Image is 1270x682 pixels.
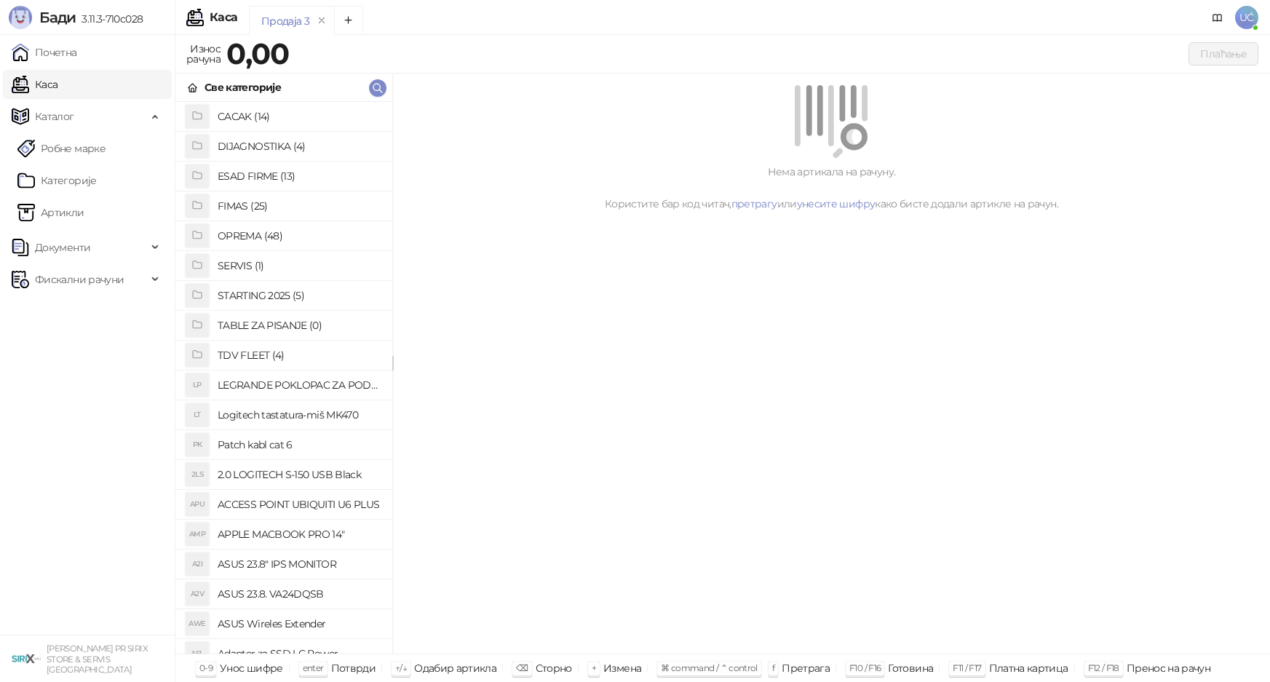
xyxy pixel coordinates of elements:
h4: TABLE ZA PISANJE (0) [218,314,381,337]
h4: DIJAGNOSTIKA (4) [218,135,381,158]
div: grid [175,102,392,654]
h4: Adapter za SSD LC Power [218,642,381,665]
a: претрагу [731,197,777,210]
h4: LEGRANDE POKLOPAC ZA PODNE KUTIJE [218,373,381,397]
a: Документација [1206,6,1229,29]
div: AMP [186,523,209,546]
div: LT [186,403,209,427]
div: Пренос на рачун [1127,659,1210,678]
button: Плаћање [1188,42,1258,66]
div: LP [186,373,209,397]
div: Платна картица [989,659,1068,678]
span: UĆ [1235,6,1258,29]
a: унесите шифру [797,197,876,210]
h4: ACCESS POINT UBIQUITI U6 PLUS [218,493,381,516]
h4: TDV FLEET (4) [218,344,381,367]
div: A2V [186,582,209,606]
div: ASL [186,642,209,665]
span: f [772,662,774,673]
div: Све категорије [205,79,281,95]
div: A2I [186,552,209,576]
button: Add tab [334,6,363,35]
div: Претрага [782,659,830,678]
span: ↑/↓ [395,662,407,673]
strong: 0,00 [226,36,289,71]
div: Одабир артикла [414,659,496,678]
button: remove [312,15,331,27]
a: Каса [12,70,57,99]
img: Logo [9,6,32,29]
span: 3.11.3-710c028 [76,12,143,25]
span: enter [303,662,324,673]
span: ⌫ [516,662,528,673]
div: AWE [186,612,209,635]
h4: CACAK (14) [218,105,381,128]
img: 64x64-companyLogo-cb9a1907-c9b0-4601-bb5e-5084e694c383.png [12,644,41,673]
h4: FIMAS (25) [218,194,381,218]
h4: Patch kabl cat 6 [218,433,381,456]
span: Документи [35,233,90,262]
h4: APPLE MACBOOK PRO 14" [218,523,381,546]
span: ⌘ command / ⌃ control [661,662,758,673]
span: F11 / F17 [953,662,981,673]
div: Измена [603,659,641,678]
span: F12 / F18 [1088,662,1119,673]
div: PK [186,433,209,456]
div: 2LS [186,463,209,486]
div: Готовина [888,659,933,678]
div: APU [186,493,209,516]
div: Унос шифре [220,659,283,678]
span: Каталог [35,102,74,131]
span: F10 / F16 [849,662,881,673]
div: Потврди [331,659,376,678]
h4: ASUS Wireles Extender [218,612,381,635]
div: Каса [210,12,237,23]
a: Почетна [12,38,77,67]
h4: OPREMA (48) [218,224,381,247]
div: Нема артикала на рачуну. Користите бар код читач, или како бисте додали артикле на рачун. [410,164,1253,212]
div: Сторно [536,659,572,678]
h4: SERVIS (1) [218,254,381,277]
small: [PERSON_NAME] PR SIRIX STORE & SERVIS [GEOGRAPHIC_DATA] [47,643,148,675]
a: ArtikliАртикли [17,198,84,227]
h4: ASUS 23.8. VA24DQSB [218,582,381,606]
h4: ESAD FIRME (13) [218,164,381,188]
h4: ASUS 23.8" IPS MONITOR [218,552,381,576]
h4: Logitech tastatura-miš MK470 [218,403,381,427]
span: Фискални рачуни [35,265,124,294]
div: Износ рачуна [183,39,223,68]
span: 0-9 [199,662,213,673]
span: + [592,662,596,673]
h4: 2.0 LOGITECH S-150 USB Black [218,463,381,486]
h4: STARTING 2025 (5) [218,284,381,307]
a: Робне марке [17,134,106,163]
div: Продаја 3 [261,13,309,29]
span: Бади [39,9,76,26]
a: Категорије [17,166,97,195]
